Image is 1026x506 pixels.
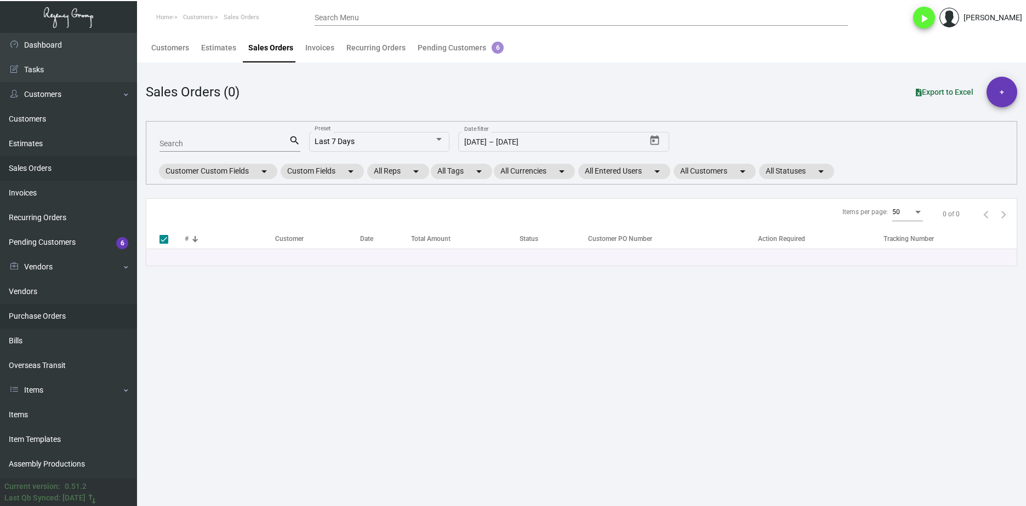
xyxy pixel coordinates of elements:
[1000,77,1004,107] span: +
[987,77,1017,107] button: +
[496,138,585,147] input: End date
[489,138,494,147] span: –
[884,234,934,244] div: Tracking Number
[892,208,900,216] span: 50
[907,82,982,102] button: Export to Excel
[646,132,664,150] button: Open calendar
[275,234,304,244] div: Customer
[977,205,995,223] button: Previous page
[814,165,828,178] mat-icon: arrow_drop_down
[360,234,411,244] div: Date
[995,205,1012,223] button: Next page
[472,165,486,178] mat-icon: arrow_drop_down
[305,42,334,54] div: Invoices
[201,42,236,54] div: Estimates
[159,164,277,179] mat-chip: Customer Custom Fields
[943,209,960,219] div: 0 of 0
[346,42,406,54] div: Recurring Orders
[258,165,271,178] mat-icon: arrow_drop_down
[588,234,652,244] div: Customer PO Number
[651,165,664,178] mat-icon: arrow_drop_down
[964,12,1022,24] div: [PERSON_NAME]
[520,234,538,244] div: Status
[224,14,259,21] span: Sales Orders
[146,82,240,102] div: Sales Orders (0)
[183,14,213,21] span: Customers
[409,165,423,178] mat-icon: arrow_drop_down
[248,42,293,54] div: Sales Orders
[344,165,357,178] mat-icon: arrow_drop_down
[65,481,87,492] div: 0.51.2
[275,234,360,244] div: Customer
[367,164,429,179] mat-chip: All Reps
[892,209,923,216] mat-select: Items per page:
[315,137,355,146] span: Last 7 Days
[185,234,189,244] div: #
[494,164,575,179] mat-chip: All Currencies
[281,164,364,179] mat-chip: Custom Fields
[4,492,86,504] div: Last Qb Synced: [DATE]
[185,234,275,244] div: #
[411,234,451,244] div: Total Amount
[917,12,931,25] i: play_arrow
[411,234,520,244] div: Total Amount
[939,8,959,27] img: admin@bootstrapmaster.com
[151,42,189,54] div: Customers
[884,234,1017,244] div: Tracking Number
[916,88,973,96] span: Export to Excel
[418,42,504,54] div: Pending Customers
[520,234,583,244] div: Status
[431,164,492,179] mat-chip: All Tags
[736,165,749,178] mat-icon: arrow_drop_down
[555,165,568,178] mat-icon: arrow_drop_down
[360,234,373,244] div: Date
[674,164,756,179] mat-chip: All Customers
[842,207,888,217] div: Items per page:
[156,14,173,21] span: Home
[913,7,935,28] button: play_arrow
[759,164,834,179] mat-chip: All Statuses
[578,164,670,179] mat-chip: All Entered Users
[289,134,300,147] mat-icon: search
[758,234,805,244] div: Action Required
[4,481,60,492] div: Current version:
[588,234,758,244] div: Customer PO Number
[464,138,487,147] input: Start date
[758,234,884,244] div: Action Required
